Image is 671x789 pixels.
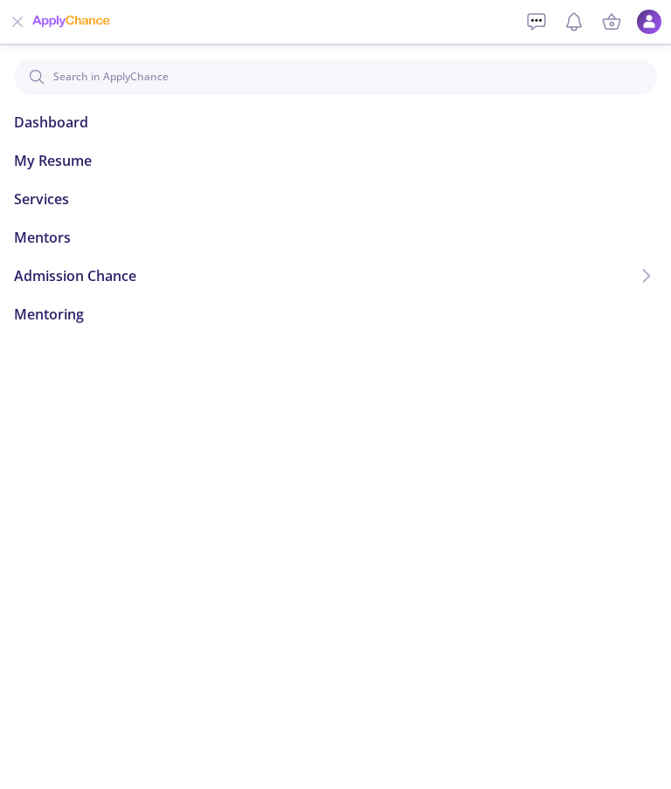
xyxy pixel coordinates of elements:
[14,227,71,248] span: Mentors
[14,59,657,94] input: Search in ApplyChance
[14,304,84,325] span: Mentoring
[14,150,92,171] span: My Resume
[14,189,69,209] span: Services
[14,112,88,133] span: Dashboard
[14,265,136,286] span: Admission Chance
